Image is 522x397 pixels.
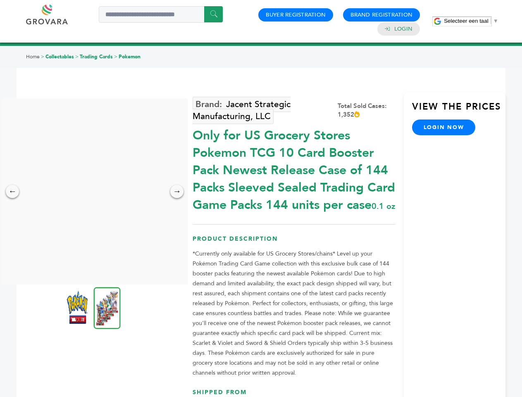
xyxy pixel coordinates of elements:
h3: Product Description [193,235,396,249]
div: Total Sold Cases: 1,352 [338,102,396,119]
span: > [114,53,117,60]
a: login now [412,120,476,135]
img: *Only for US Grocery Stores* Pokemon TCG 10 Card Booster Pack – Newest Release (Case of 144 Packs... [67,291,88,324]
a: Jacent Strategic Manufacturing, LLC [193,97,291,124]
img: *Only for US Grocery Stores* Pokemon TCG 10 Card Booster Pack – Newest Release (Case of 144 Packs... [94,287,121,329]
a: Home [26,53,40,60]
a: Login [394,25,412,33]
span: > [41,53,44,60]
a: Pokemon [119,53,141,60]
a: Trading Cards [80,53,113,60]
div: ← [6,185,19,198]
span: Selecteer een taal [444,18,488,24]
a: Buyer Registration [266,11,326,19]
a: Selecteer een taal​ [444,18,498,24]
div: Only for US Grocery Stores Pokemon TCG 10 Card Booster Pack Newest Release Case of 144 Packs Slee... [193,123,396,214]
h3: View the Prices [412,100,505,120]
p: *Currently only available for US Grocery Stores/chains* Level up your Pokémon Trading Card Game c... [193,249,396,378]
input: Search a product or brand... [99,6,223,23]
span: ▼ [493,18,498,24]
a: Collectables [45,53,74,60]
a: Brand Registration [350,11,412,19]
span: > [75,53,79,60]
div: → [170,185,184,198]
span: 0.1 oz [372,201,395,212]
